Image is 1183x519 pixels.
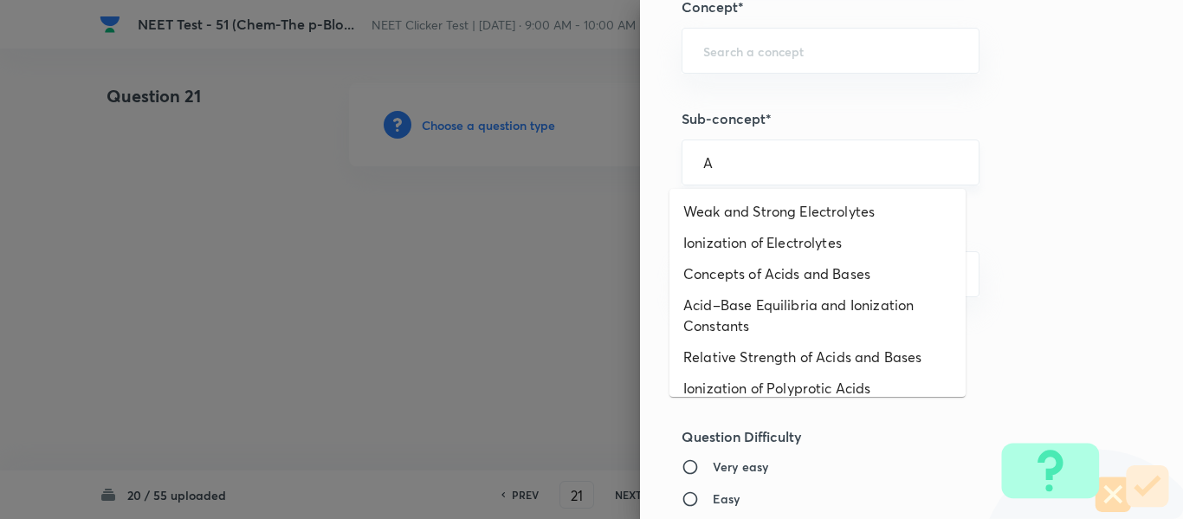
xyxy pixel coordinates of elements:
[703,154,958,171] input: Search a sub-concept
[669,341,966,373] li: Relative Strength of Acids and Bases
[969,161,973,165] button: Close
[669,258,966,289] li: Concepts of Acids and Bases
[669,289,966,341] li: Acid–Base Equilibria and Ionization Constants
[969,273,973,276] button: Open
[682,108,1083,129] h5: Sub-concept*
[969,49,973,53] button: Open
[669,196,966,227] li: Weak and Strong Electrolytes
[669,373,966,404] li: Ionization of Polyprotic Acids
[703,42,958,59] input: Search a concept
[713,490,740,508] h6: Easy
[669,227,966,258] li: Ionization of Electrolytes
[713,457,768,476] h6: Very easy
[682,426,1083,447] h5: Question Difficulty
